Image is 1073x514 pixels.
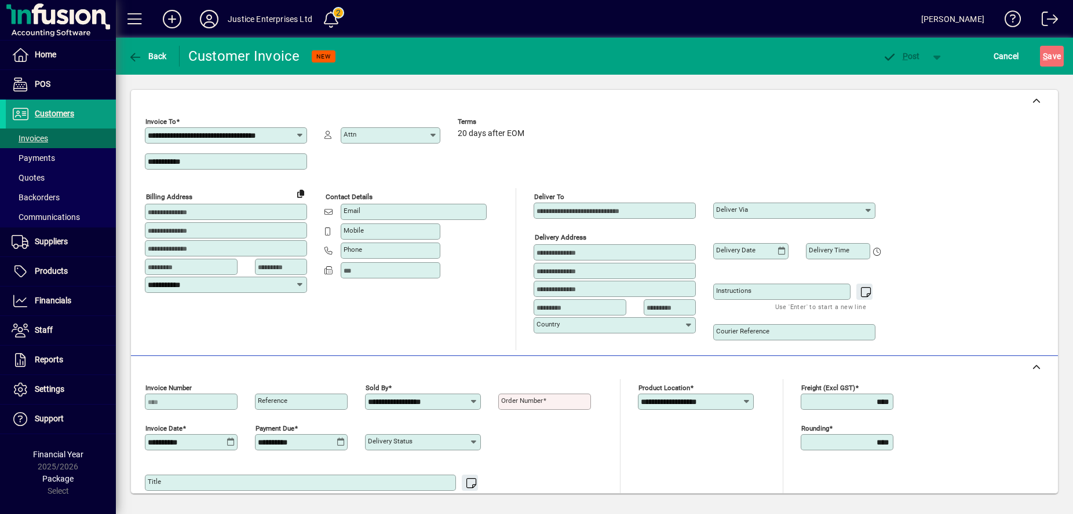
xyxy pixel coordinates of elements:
a: Financials [6,287,116,315]
a: Communications [6,207,116,227]
button: Post [877,46,926,67]
mat-label: Deliver To [534,193,564,201]
span: Communications [12,212,80,222]
mat-hint: Use 'Enter' to start a new line [381,491,472,504]
span: Settings [35,384,64,394]
mat-label: Invoice To [145,118,176,126]
div: Justice Enterprises Ltd [228,10,312,28]
span: NEW [316,53,331,60]
span: ost [882,52,920,61]
button: Cancel [991,46,1022,67]
span: ave [1043,47,1061,65]
a: Staff [6,316,116,345]
span: Suppliers [35,237,68,246]
mat-label: Phone [344,245,362,254]
span: S [1043,52,1048,61]
mat-label: Title [148,478,161,486]
a: POS [6,70,116,99]
button: Save [1040,46,1064,67]
a: Settings [6,375,116,404]
span: Reports [35,355,63,364]
button: Profile [191,9,228,30]
mat-hint: Use 'Enter' to start a new line [775,300,866,313]
span: Customers [35,109,74,118]
mat-label: Mobile [344,226,364,234]
a: Logout [1033,2,1059,40]
a: Payments [6,148,116,168]
mat-label: Invoice number [145,384,192,392]
mat-label: Courier Reference [716,327,769,335]
a: Reports [6,346,116,375]
mat-label: Country [536,320,560,328]
span: Support [35,414,64,423]
span: Back [128,52,167,61]
button: Copy to Delivery address [291,184,310,203]
span: P [903,52,908,61]
div: Customer Invoice [188,47,300,65]
span: Quotes [12,173,45,182]
span: Backorders [12,193,60,202]
mat-label: Rounding [801,424,829,432]
a: Invoices [6,128,116,148]
mat-label: Delivery time [809,246,849,254]
span: Cancel [994,47,1019,65]
a: Home [6,41,116,69]
span: POS [35,79,50,89]
mat-label: Invoice date [145,424,183,432]
a: Support [6,405,116,434]
app-page-header-button: Back [116,46,180,67]
button: Add [154,9,191,30]
mat-label: Reference [258,396,287,405]
a: Suppliers [6,227,116,256]
a: Knowledge Base [996,2,1021,40]
span: Financial Year [33,450,83,459]
div: [PERSON_NAME] [921,10,984,28]
mat-label: Delivery date [716,246,756,254]
mat-label: Sold by [366,384,388,392]
span: Invoices [12,134,48,143]
mat-label: Delivery status [368,437,413,445]
span: Products [35,266,68,276]
span: Terms [458,118,527,126]
span: 20 days after EOM [458,129,524,138]
a: Backorders [6,188,116,207]
mat-label: Email [344,207,360,215]
mat-label: Deliver via [716,205,748,214]
span: Staff [35,325,53,335]
span: Home [35,50,56,59]
a: Quotes [6,168,116,188]
mat-label: Freight (excl GST) [801,384,855,392]
a: Products [6,257,116,286]
span: Payments [12,153,55,163]
mat-label: Product location [638,384,690,392]
mat-label: Order number [501,396,543,405]
span: Package [42,474,74,483]
mat-label: Payment due [256,424,294,432]
mat-label: Instructions [716,287,751,295]
mat-label: Attn [344,130,356,138]
span: Financials [35,296,71,305]
button: Back [125,46,170,67]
